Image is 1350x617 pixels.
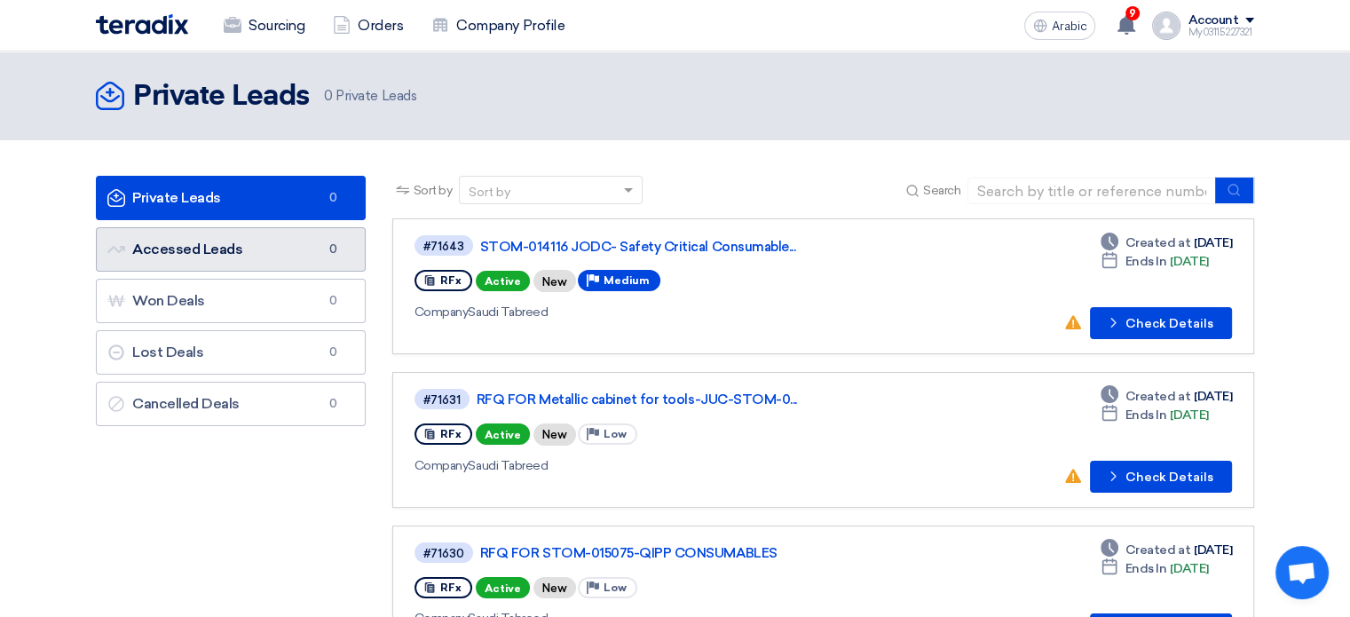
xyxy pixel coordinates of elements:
[96,14,188,35] img: Teradix logo
[1194,389,1232,404] font: [DATE]
[1125,254,1167,269] font: Ends In
[132,241,242,257] font: Accessed Leads
[358,17,403,34] font: Orders
[1170,254,1208,269] font: [DATE]
[469,185,510,200] font: Sort by
[542,581,567,595] font: New
[1125,389,1190,404] font: Created at
[132,344,203,360] font: Lost Deals
[485,275,521,288] font: Active
[440,274,462,287] font: RFx
[967,178,1216,204] input: Search by title or reference number
[249,17,304,34] font: Sourcing
[328,191,336,204] font: 0
[209,6,319,45] a: Sourcing
[319,6,417,45] a: Orders
[132,189,221,206] font: Private Leads
[1051,19,1086,34] font: Arabic
[440,581,462,594] font: RFx
[328,242,336,256] font: 0
[96,382,366,426] a: Cancelled Deals0
[1129,7,1136,20] font: 9
[485,429,521,441] font: Active
[132,395,240,412] font: Cancelled Deals
[1152,12,1180,40] img: profile_test.png
[1170,407,1208,423] font: [DATE]
[1090,461,1232,493] button: Check Details
[96,279,366,323] a: Won Deals0
[414,458,469,473] font: Company
[480,545,778,561] font: RFQ FOR STOM-015075-QIPP CONSUMABLES
[923,183,960,198] font: Search
[96,176,366,220] a: Private Leads0
[96,330,366,375] a: Lost Deals0
[485,582,521,595] font: Active
[1090,307,1232,339] button: Check Details
[477,392,920,407] a: RFQ FOR Metallic cabinet for tools-JUC-STOM-0...
[480,239,795,255] font: STOM-014116 JODC- Safety Critical Consumable...
[456,17,564,34] font: Company Profile
[96,227,366,272] a: Accessed Leads0
[328,397,336,410] font: 0
[468,305,548,320] font: Saudi Tabreed
[440,428,462,440] font: RFx
[1024,12,1095,40] button: Arabic
[133,83,310,111] font: Private Leads
[1125,235,1190,250] font: Created at
[414,183,453,198] font: Sort by
[542,275,567,289] font: New
[1125,542,1190,558] font: Created at
[423,393,461,407] font: #71631
[604,581,627,594] font: Low
[324,88,333,104] font: 0
[328,345,336,359] font: 0
[542,429,567,442] font: New
[1170,561,1208,576] font: [DATE]
[336,88,416,104] font: Private Leads
[1194,235,1232,250] font: [DATE]
[1125,407,1167,423] font: Ends In
[604,428,627,440] font: Low
[1125,561,1167,576] font: Ends In
[1125,470,1213,485] font: Check Details
[1194,542,1232,558] font: [DATE]
[480,239,924,255] a: STOM-014116 JODC- Safety Critical Consumable...
[468,458,548,473] font: Saudi Tabreed
[477,392,797,407] font: RFQ FOR Metallic cabinet for tools-JUC-STOM-0...
[132,292,205,309] font: Won Deals
[328,294,336,307] font: 0
[604,274,650,287] font: Medium
[423,240,464,253] font: #71643
[1188,27,1251,38] font: My03115227321
[1125,316,1213,331] font: Check Details
[414,305,469,320] font: Company
[480,545,924,561] a: RFQ FOR STOM-015075-QIPP CONSUMABLES
[423,547,464,560] font: #71630
[1188,12,1238,28] font: Account
[1275,546,1329,599] div: Open chat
